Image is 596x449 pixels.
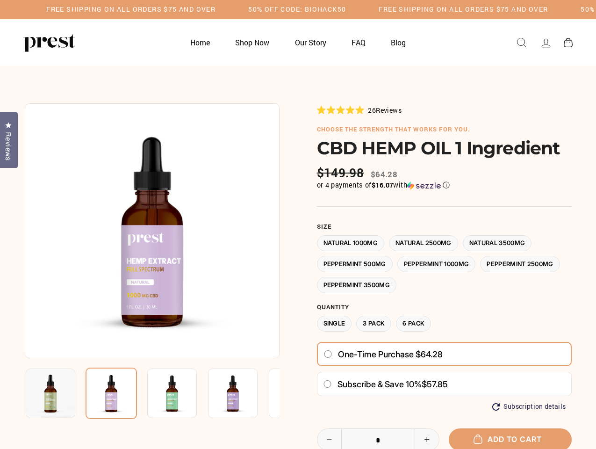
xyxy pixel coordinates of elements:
span: Add to cart [478,435,542,444]
span: Reviews [376,106,402,115]
span: $16.07 [372,181,393,189]
input: Subscribe & save 10%$57.85 [323,380,332,388]
label: Size [317,223,572,231]
ul: Primary [179,33,418,51]
label: Single [317,316,352,332]
span: $57.85 [422,379,448,389]
a: FAQ [340,33,377,51]
label: 3 Pack [356,316,391,332]
span: $64.28 [371,169,397,180]
img: CBD HEMP OIL 1 Ingredient [208,369,258,418]
img: CBD HEMP OIL 1 Ingredient [25,103,280,358]
label: Natural 3500MG [463,235,532,252]
div: 26Reviews [317,105,402,115]
img: CBD HEMP OIL 1 Ingredient [86,368,137,419]
img: CBD HEMP OIL 1 Ingredient [26,369,75,418]
span: Reviews [2,132,14,161]
h1: CBD HEMP OIL 1 Ingredient [317,138,572,159]
h6: choose the strength that works for you. [317,126,572,133]
a: Our Story [283,33,338,51]
button: Subscription details [492,403,566,411]
img: Sezzle [407,181,441,190]
img: PREST ORGANICS [23,33,75,52]
span: 26 [368,106,376,115]
label: Natural 1000MG [317,235,385,252]
a: Home [179,33,222,51]
input: One-time purchase $64.28 [323,350,332,358]
span: Subscription details [503,403,566,411]
div: or 4 payments of with [317,181,572,190]
label: Peppermint 3500MG [317,277,397,293]
span: One-time purchase $64.28 [338,349,443,360]
img: CBD HEMP OIL 1 Ingredient [269,369,318,418]
a: Shop Now [223,33,281,51]
h5: Free Shipping on all orders $75 and over [379,6,548,14]
span: $149.98 [317,166,366,180]
label: Peppermint 2500MG [480,256,560,272]
label: 6 Pack [396,316,431,332]
label: Quantity [317,304,572,311]
a: Blog [379,33,417,51]
label: Peppermint 500MG [317,256,393,272]
h5: 50% OFF CODE: BIOHACK50 [248,6,346,14]
img: CBD HEMP OIL 1 Ingredient [147,369,197,418]
div: or 4 payments of$16.07withSezzle Click to learn more about Sezzle [317,181,572,190]
label: Peppermint 1000MG [397,256,476,272]
h5: Free Shipping on all orders $75 and over [46,6,215,14]
span: Subscribe & save 10% [337,379,422,389]
label: Natural 2500MG [389,235,458,252]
